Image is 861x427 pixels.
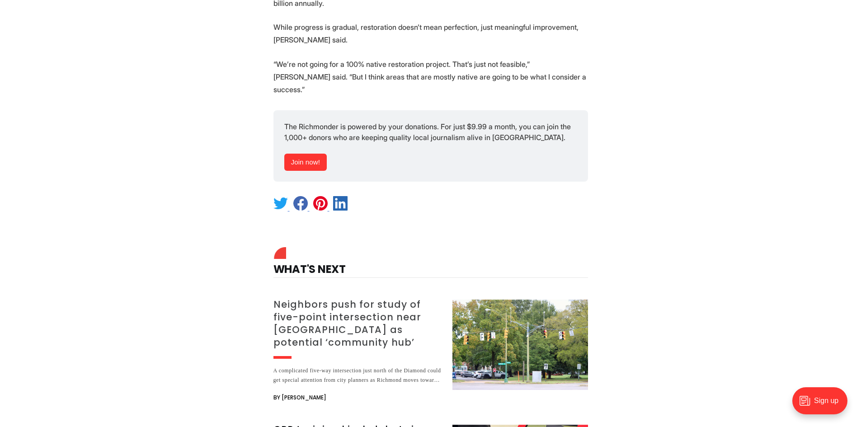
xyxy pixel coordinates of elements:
[452,300,588,390] img: Neighbors push for study of five-point intersection near Diamond as potential ‘community hub’
[273,298,442,349] h3: Neighbors push for study of five-point intersection near [GEOGRAPHIC_DATA] as potential ‘communit...
[785,383,861,427] iframe: portal-trigger
[273,366,442,385] div: A complicated five-way intersection just north of the Diamond could get special attention from ci...
[273,392,326,403] span: By [PERSON_NAME]
[273,58,588,96] p: “We’re not going for a 100% native restoration project. That’s just not feasible,” [PERSON_NAME] ...
[273,300,588,403] a: Neighbors push for study of five-point intersection near [GEOGRAPHIC_DATA] as potential ‘communit...
[273,249,588,278] h4: What's Next
[273,21,588,46] p: While progress is gradual, restoration doesn’t mean perfection, just meaningful improvement, [PER...
[284,122,573,142] span: The Richmonder is powered by your donations. For just $9.99 a month, you can join the 1,000+ dono...
[284,154,327,171] a: Join now!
